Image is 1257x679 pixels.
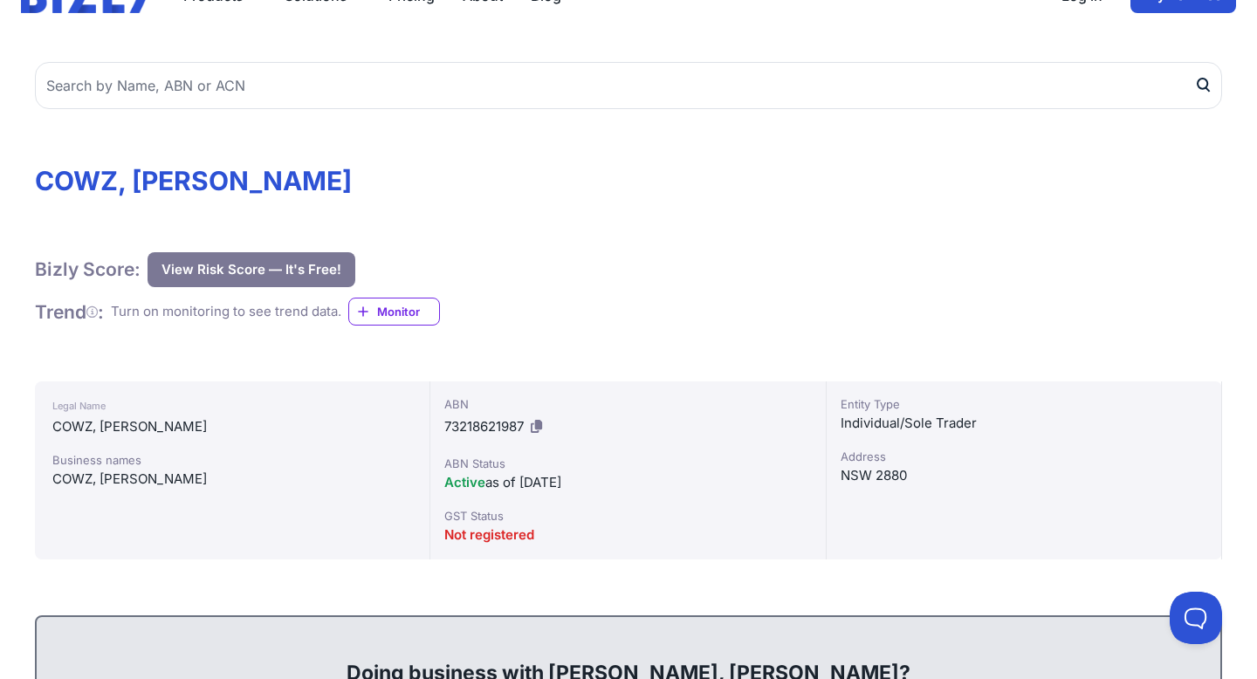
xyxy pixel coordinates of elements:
div: Address [841,448,1207,465]
h1: Trend : [35,300,104,324]
div: ABN [444,395,811,413]
div: Individual/Sole Trader [841,413,1207,434]
input: Search by Name, ABN or ACN [35,62,1222,109]
div: ABN Status [444,455,811,472]
h1: Bizly Score: [35,257,141,281]
span: Monitor [377,303,439,320]
div: Entity Type [841,395,1207,413]
div: COWZ, [PERSON_NAME] [52,469,412,490]
a: Monitor [348,298,440,326]
button: View Risk Score — It's Free! [148,252,355,287]
span: Active [444,474,485,490]
span: 73218621987 [444,418,524,435]
h1: COWZ, [PERSON_NAME] [35,165,1222,196]
div: GST Status [444,507,811,525]
div: as of [DATE] [444,472,811,493]
div: Turn on monitoring to see trend data. [111,302,341,322]
div: Legal Name [52,395,412,416]
div: COWZ, [PERSON_NAME] [52,416,412,437]
div: Business names [52,451,412,469]
iframe: Toggle Customer Support [1170,592,1222,644]
span: Not registered [444,526,534,543]
div: NSW 2880 [841,465,1207,486]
